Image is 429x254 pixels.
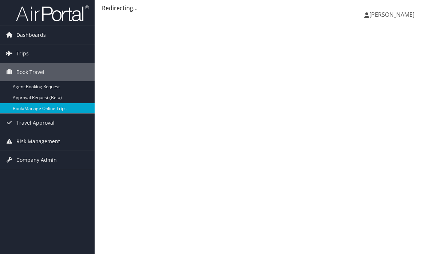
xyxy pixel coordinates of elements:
[16,44,29,63] span: Trips
[16,63,44,81] span: Book Travel
[364,4,422,26] a: [PERSON_NAME]
[16,114,55,132] span: Travel Approval
[16,5,89,22] img: airportal-logo.png
[369,11,414,19] span: [PERSON_NAME]
[16,151,57,169] span: Company Admin
[16,132,60,151] span: Risk Management
[102,4,422,12] div: Redirecting...
[16,26,46,44] span: Dashboards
